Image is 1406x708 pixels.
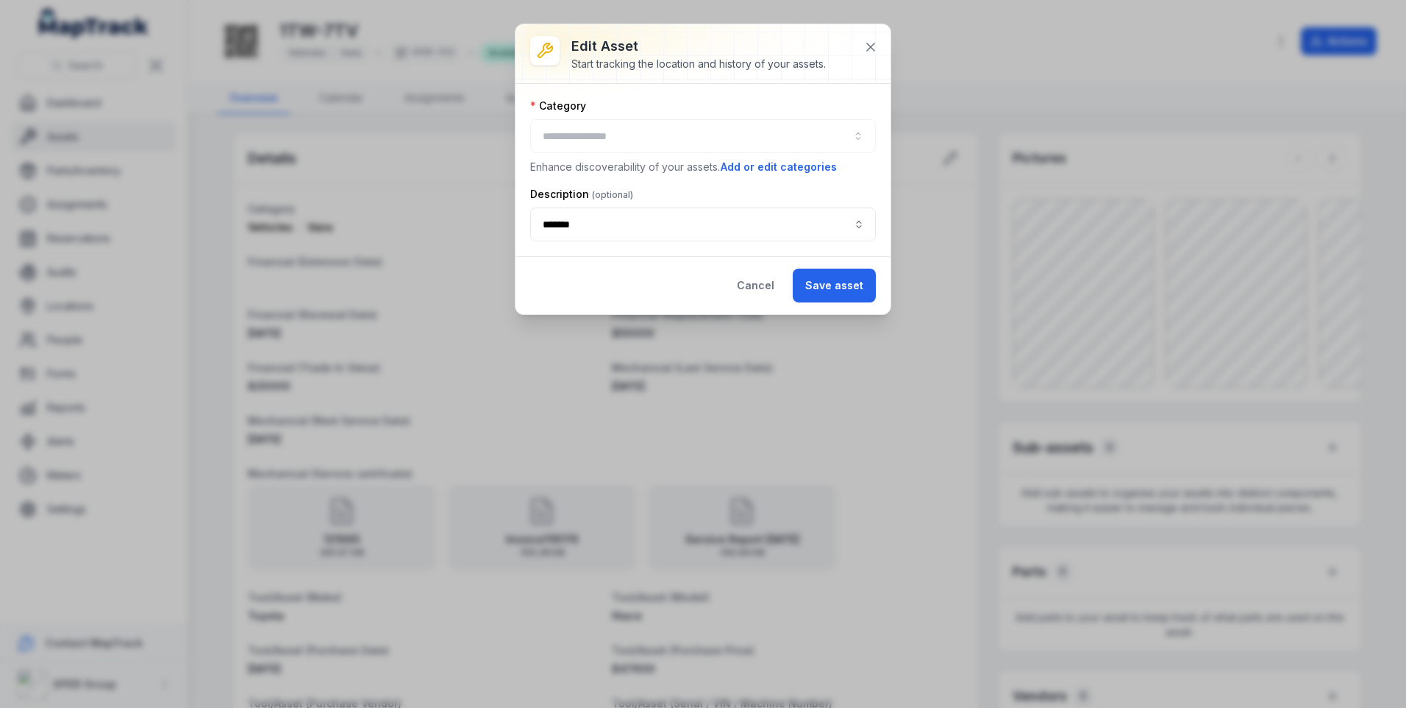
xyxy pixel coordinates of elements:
[530,99,586,113] label: Category
[793,269,876,302] button: Save asset
[530,208,876,241] input: asset-edit:description-label
[530,159,876,175] p: Enhance discoverability of your assets.
[571,36,826,57] h3: Edit asset
[571,57,826,71] div: Start tracking the location and history of your assets.
[724,269,787,302] button: Cancel
[530,187,633,202] label: Description
[720,159,838,175] button: Add or edit categories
